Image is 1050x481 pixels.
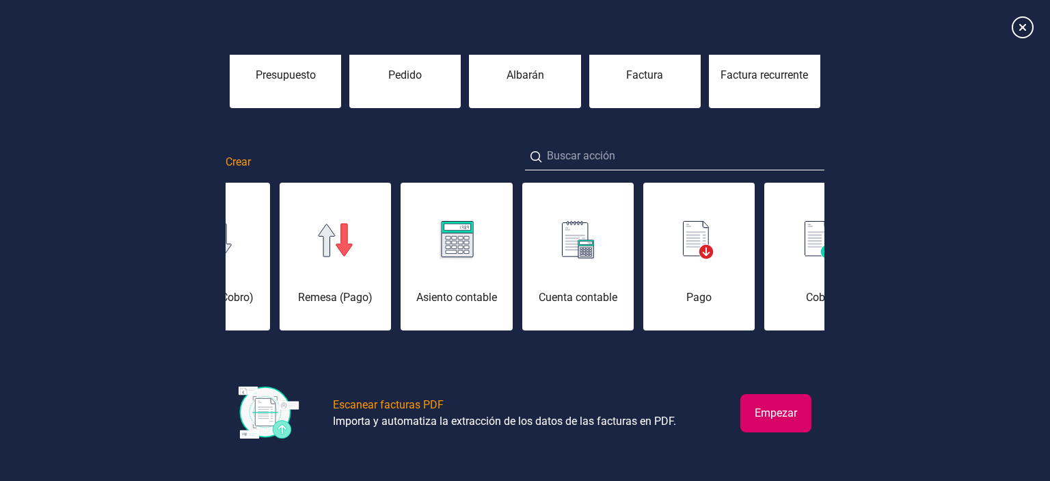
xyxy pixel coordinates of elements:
div: Presupuesto [230,67,341,83]
span: Crear [226,154,251,170]
div: Factura [589,67,701,83]
div: Factura recurrente [709,67,820,83]
img: img-pago.svg [683,221,714,259]
img: img-cobro.svg [805,221,836,259]
div: Pago [643,289,755,306]
div: Importa y automatiza la extracción de los datos de las facturas en PDF. [333,413,676,430]
div: Asiento contable [401,289,512,306]
div: Pedido [349,67,461,83]
img: img-escanear-facturas-pdf.svg [239,387,300,440]
img: img-cuenta-contable.svg [562,221,594,259]
div: Escanear facturas PDF [333,397,444,413]
div: Remesa (Pago) [280,289,391,306]
div: Albarán [469,67,580,83]
div: Cobro [764,289,876,306]
input: Buscar acción [525,142,824,170]
div: Cuenta contable [522,289,634,306]
button: Empezar [740,394,811,432]
img: img-remesa-pago.svg [318,223,353,257]
img: img-asiento-contable.svg [440,221,474,259]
